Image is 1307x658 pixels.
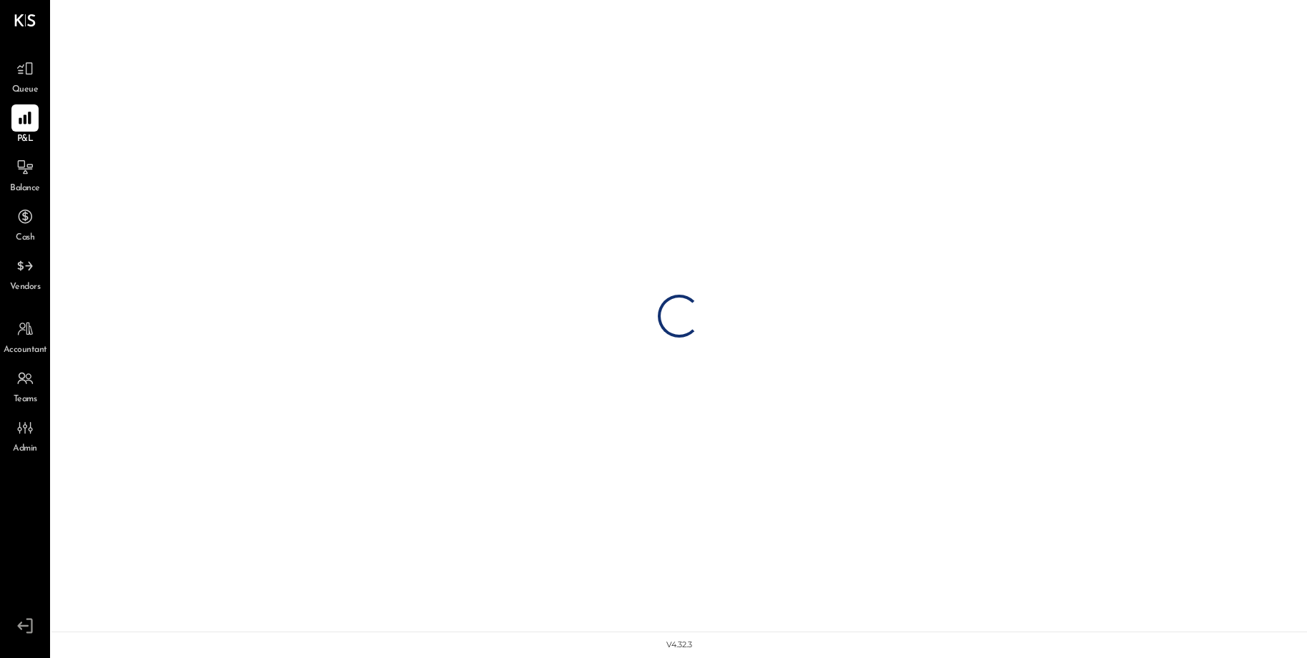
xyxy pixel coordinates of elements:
a: Balance [1,154,49,195]
span: Queue [12,84,39,97]
a: Queue [1,55,49,97]
span: P&L [17,133,34,146]
a: Teams [1,365,49,406]
a: Vendors [1,252,49,294]
span: Balance [10,182,40,195]
span: Cash [16,232,34,245]
a: Accountant [1,315,49,357]
a: Admin [1,414,49,456]
span: Admin [13,443,37,456]
span: Vendors [10,281,41,294]
div: v 4.32.3 [666,639,692,651]
span: Teams [14,393,37,406]
a: P&L [1,104,49,146]
span: Accountant [4,344,47,357]
a: Cash [1,203,49,245]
